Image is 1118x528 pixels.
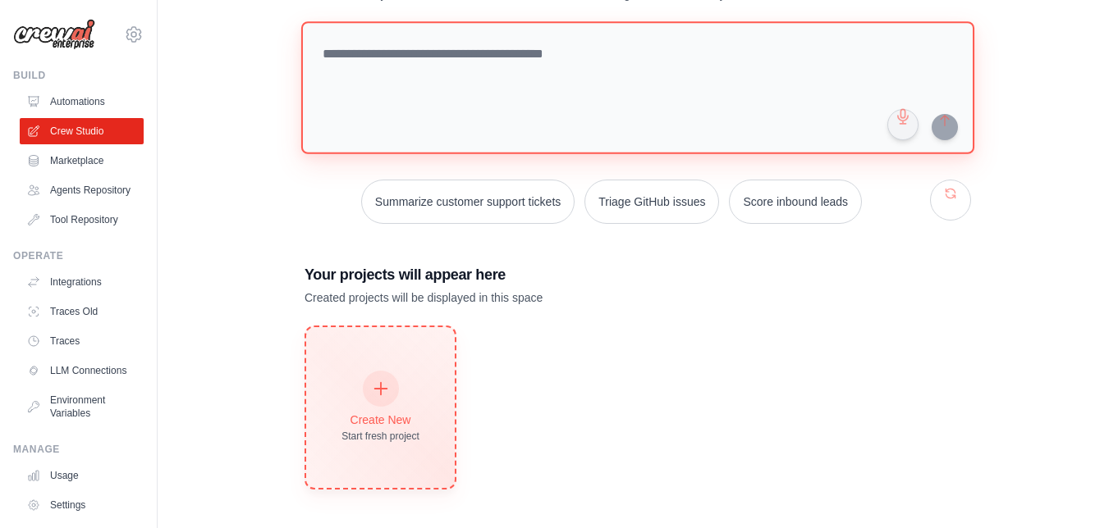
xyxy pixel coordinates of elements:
[887,109,919,140] button: Click to speak your automation idea
[20,177,144,203] a: Agents Repository
[13,69,144,82] div: Build
[20,269,144,295] a: Integrations
[20,148,144,174] a: Marketplace
[305,289,971,306] p: Created projects will be displayed in this space
[341,412,419,428] div: Create New
[361,180,575,224] button: Summarize customer support tickets
[20,492,144,518] a: Settings
[20,89,144,115] a: Automations
[930,180,971,221] button: Get new suggestions
[1036,449,1118,528] iframe: Chat Widget
[20,328,144,354] a: Traces
[13,249,144,262] div: Operate
[13,19,95,50] img: Logo
[13,443,144,456] div: Manage
[20,207,144,233] a: Tool Repository
[20,462,144,489] a: Usage
[729,180,862,224] button: Score inbound leads
[20,387,144,426] a: Environment Variables
[584,180,719,224] button: Triage GitHub issues
[341,430,419,443] div: Start fresh project
[20,118,144,144] a: Crew Studio
[305,263,971,286] h3: Your projects will appear here
[20,357,144,384] a: LLM Connections
[20,298,144,325] a: Traces Old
